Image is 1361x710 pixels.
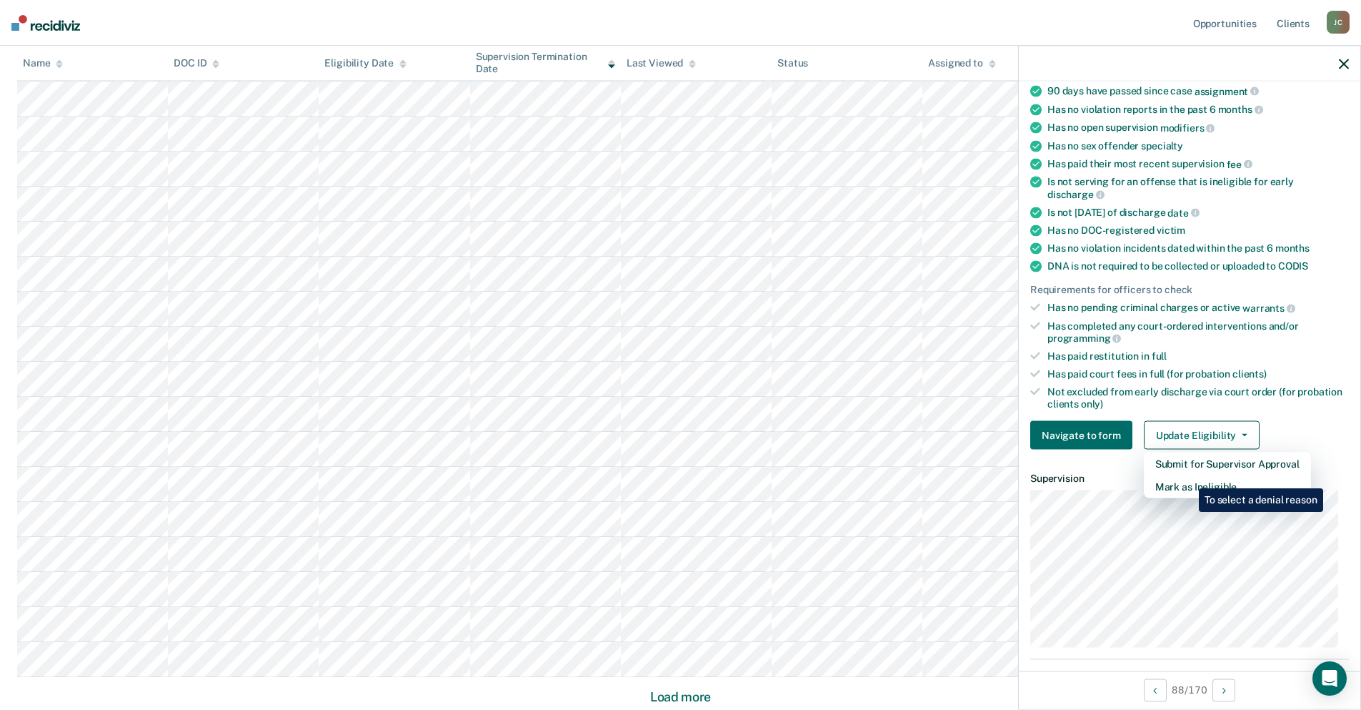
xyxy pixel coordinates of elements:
div: Has no DOC-registered [1047,225,1349,237]
div: DNA is not required to be collected or uploaded to [1047,260,1349,272]
div: 90 days have passed since case [1047,85,1349,98]
button: Next Opportunity [1212,679,1235,701]
div: Has paid their most recent supervision [1047,157,1349,170]
div: Status [777,57,808,69]
div: Last Viewed [627,57,696,69]
span: CODIS [1278,260,1308,272]
div: 88 / 170 [1019,671,1360,709]
div: Is not serving for an offense that is ineligible for early [1047,176,1349,200]
button: Submit for Supervisor Approval [1144,453,1311,475]
span: clients) [1232,368,1267,380]
span: assignment [1195,85,1259,97]
button: Load more [646,689,715,706]
div: Not excluded from early discharge via court order (for probation clients [1047,385,1349,410]
button: Update Eligibility [1144,421,1260,450]
div: J C [1327,11,1350,34]
span: specialty [1141,139,1183,151]
div: Has paid restitution in [1047,350,1349,363]
span: months [1218,104,1263,115]
div: Eligibility Date [324,57,407,69]
span: discharge [1047,189,1105,200]
span: months [1275,242,1310,254]
div: Has no pending criminal charges or active [1047,302,1349,315]
div: Name [23,57,63,69]
span: warrants [1242,302,1295,314]
div: Has completed any court-ordered interventions and/or [1047,320,1349,344]
div: Supervision Termination Date [476,51,615,75]
div: Has paid court fees in full (for probation [1047,368,1349,380]
span: only) [1081,398,1103,409]
span: victim [1157,225,1185,236]
span: date [1167,207,1199,218]
div: Requirements for officers to check [1030,284,1349,296]
div: DOC ID [174,57,219,69]
div: Is not [DATE] of discharge [1047,206,1349,219]
div: Open Intercom Messenger [1312,661,1347,696]
div: Has no sex offender [1047,139,1349,152]
button: Navigate to form [1030,421,1132,450]
span: fee [1227,158,1252,169]
div: Has no open supervision [1047,122,1349,134]
img: Recidiviz [11,15,80,31]
div: Assigned to [928,57,995,69]
button: Mark as Ineligible [1144,475,1311,498]
span: modifiers [1160,122,1215,134]
a: Navigate to form link [1030,421,1138,450]
div: Has no violation incidents dated within the past 6 [1047,242,1349,255]
span: full [1152,350,1167,362]
dt: Supervision [1030,473,1349,485]
div: Has no violation reports in the past 6 [1047,103,1349,116]
span: programming [1047,332,1121,344]
button: Previous Opportunity [1144,679,1167,701]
